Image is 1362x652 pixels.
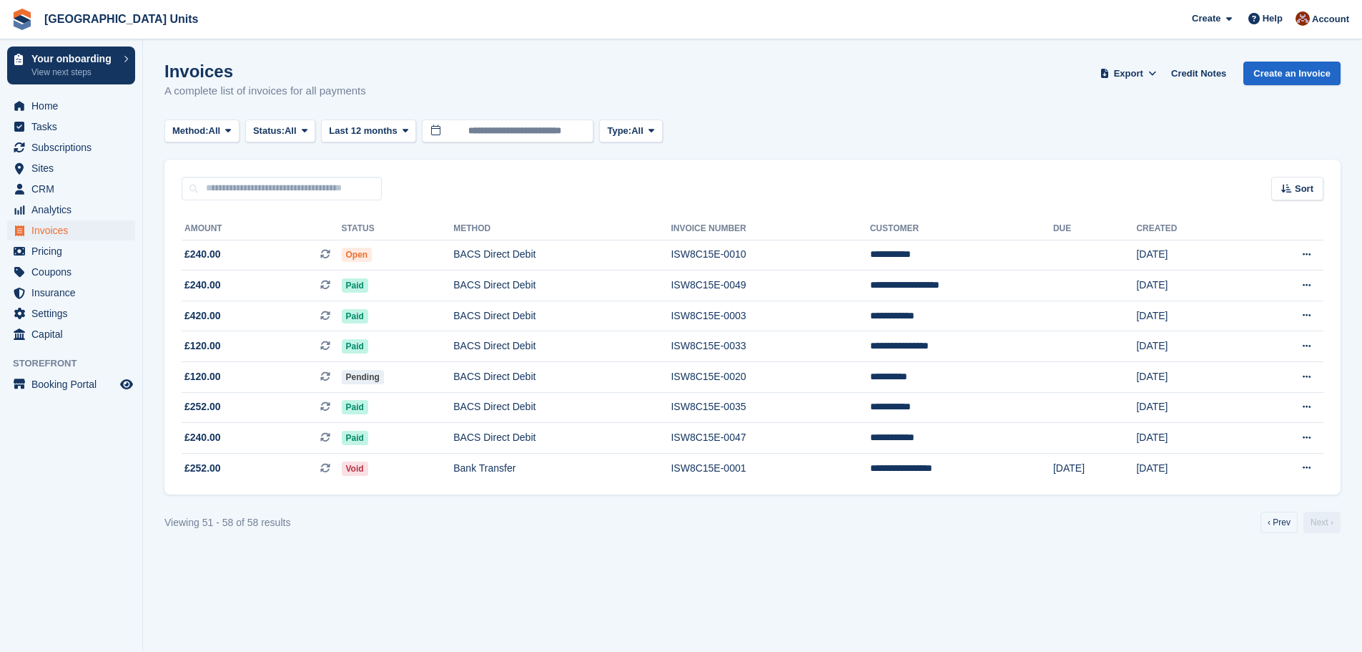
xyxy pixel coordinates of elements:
img: stora-icon-8386f47178a22dfd0bd8f6a31ec36ba5ce8667c1dd55bd0f319d3a0aa187defe.svg [11,9,33,30]
span: Pricing [31,241,117,261]
button: Type: All [599,120,662,143]
span: Help [1263,11,1283,26]
td: ISW8C15E-0033 [671,331,869,362]
span: Paid [342,309,368,323]
a: menu [7,117,135,137]
span: Coupons [31,262,117,282]
span: Home [31,96,117,116]
a: menu [7,241,135,261]
span: Paid [342,278,368,293]
td: [DATE] [1053,453,1136,483]
a: Preview store [118,376,135,393]
td: Bank Transfer [453,453,671,483]
span: Method: [172,124,209,138]
a: menu [7,262,135,282]
span: Analytics [31,200,117,220]
td: BACS Direct Debit [453,423,671,454]
button: Last 12 months [321,120,416,143]
button: Method: All [164,120,240,143]
th: Created [1136,218,1244,240]
td: BACS Direct Debit [453,240,671,271]
span: Sort [1295,182,1313,196]
span: £252.00 [184,399,221,414]
span: £240.00 [184,430,221,445]
td: [DATE] [1136,240,1244,271]
td: BACS Direct Debit [453,362,671,393]
a: menu [7,137,135,157]
span: Open [342,248,372,262]
td: BACS Direct Debit [453,392,671,423]
span: Last 12 months [329,124,397,138]
th: Invoice Number [671,218,869,240]
a: Next [1303,512,1341,533]
td: [DATE] [1136,392,1244,423]
span: Booking Portal [31,374,117,394]
td: ISW8C15E-0020 [671,362,869,393]
a: [GEOGRAPHIC_DATA] Units [39,7,204,31]
nav: Pages [1258,512,1343,533]
th: Amount [182,218,342,240]
span: £120.00 [184,339,221,354]
td: BACS Direct Debit [453,331,671,362]
span: CRM [31,179,117,199]
span: All [285,124,297,138]
td: [DATE] [1136,453,1244,483]
span: Insurance [31,283,117,303]
a: menu [7,158,135,178]
td: ISW8C15E-0001 [671,453,869,483]
span: Settings [31,303,117,323]
span: Tasks [31,117,117,137]
a: Credit Notes [1165,62,1232,85]
span: Type: [607,124,631,138]
td: [DATE] [1136,362,1244,393]
img: Laura Clinnick [1296,11,1310,26]
span: Void [342,462,368,476]
td: ISW8C15E-0035 [671,392,869,423]
a: Your onboarding View next steps [7,47,135,84]
th: Method [453,218,671,240]
td: [DATE] [1136,301,1244,331]
a: menu [7,220,135,240]
span: £240.00 [184,278,221,293]
span: £252.00 [184,461,221,476]
td: [DATE] [1136,331,1244,362]
a: Previous [1260,512,1298,533]
h1: Invoices [164,62,366,81]
span: Sites [31,158,117,178]
span: Paid [342,339,368,354]
th: Due [1053,218,1136,240]
span: Export [1114,67,1143,81]
p: A complete list of invoices for all payments [164,83,366,99]
td: ISW8C15E-0003 [671,301,869,331]
span: Storefront [13,356,142,371]
span: Status: [253,124,285,138]
a: menu [7,303,135,323]
td: ISW8C15E-0049 [671,271,869,301]
span: Subscriptions [31,137,117,157]
a: menu [7,324,135,344]
span: Pending [342,370,384,384]
span: Create [1192,11,1220,26]
span: £120.00 [184,369,221,384]
a: menu [7,283,135,303]
p: View next steps [31,66,117,79]
td: BACS Direct Debit [453,301,671,331]
span: All [631,124,643,138]
a: menu [7,179,135,199]
td: BACS Direct Debit [453,271,671,301]
span: £240.00 [184,247,221,262]
span: Paid [342,431,368,445]
a: Create an Invoice [1243,62,1341,85]
span: Capital [31,324,117,344]
a: menu [7,374,135,394]
span: £420.00 [184,308,221,323]
span: Account [1312,12,1349,26]
span: All [209,124,221,138]
span: Invoices [31,220,117,240]
th: Status [342,218,454,240]
a: menu [7,96,135,116]
td: ISW8C15E-0010 [671,240,869,271]
th: Customer [870,218,1053,240]
td: [DATE] [1136,423,1244,454]
p: Your onboarding [31,54,117,64]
